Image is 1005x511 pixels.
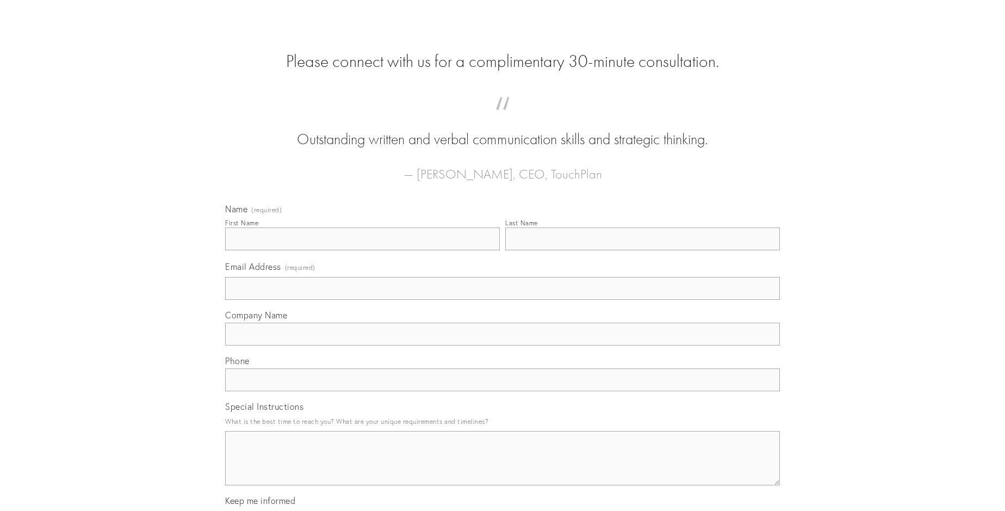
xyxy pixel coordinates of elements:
span: (required) [285,260,315,275]
h2: Please connect with us for a complimentary 30-minute consultation. [225,51,780,72]
figcaption: — [PERSON_NAME], CEO, TouchPlan [243,150,762,185]
span: Company Name [225,310,287,321]
span: “ [243,108,762,129]
span: Email Address [225,261,281,272]
p: What is the best time to reach you? What are your unique requirements and timelines? [225,414,780,429]
span: Special Instructions [225,401,303,412]
span: Phone [225,355,250,366]
blockquote: Outstanding written and verbal communication skills and strategic thinking. [243,108,762,150]
div: Last Name [505,219,538,227]
div: First Name [225,219,258,227]
span: (required) [251,207,282,213]
span: Name [225,204,247,214]
span: Keep me informed [225,495,295,506]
